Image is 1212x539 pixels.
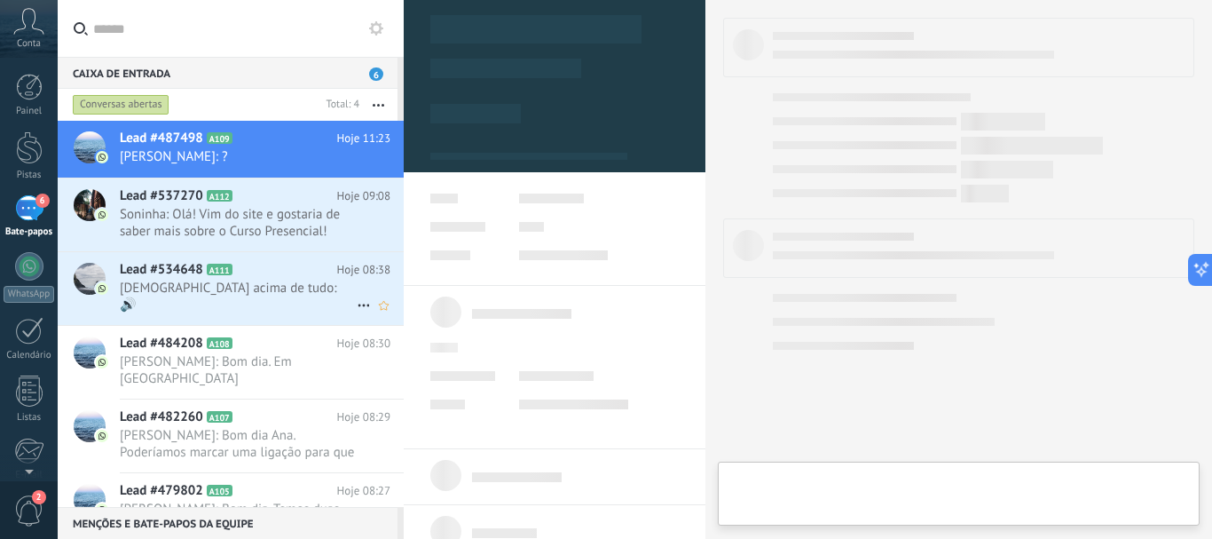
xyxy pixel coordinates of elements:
font: Bate-papos [5,226,52,238]
font: Total: 4 [327,98,359,111]
span: A112 [207,190,232,202]
font: Pistas [17,169,42,181]
font: Lead #484208 [120,335,203,352]
a: Lead #534648 A111 Hoje 08:38 [DEMOGRAPHIC_DATA] acima de tudo: 🔊 [58,252,404,325]
font: 6 [40,194,45,206]
button: Mais [359,89,397,121]
span: A107 [207,411,232,423]
span: A108 [207,337,232,349]
img: com.amocrm.amocrmwa.svg [96,282,108,295]
font: Calendário [6,349,51,361]
img: com.amocrm.amocrmwa.svg [96,151,108,163]
img: com.amocrm.amocrmwa.svg [96,430,108,442]
font: Hoje 09:08 [337,188,390,203]
font: Lead #482260 [120,408,203,425]
font: Conta [17,37,41,50]
font: Hoje 11:23 [337,131,390,146]
font: 2 [36,491,42,503]
font: Lead #537270 [120,187,203,204]
img: com.amocrm.amocrmwa.svg [96,209,108,221]
font: Lead #479802 [120,482,203,499]
font: 6 [374,69,379,81]
span: A105 [207,485,232,496]
font: Conversas abertas [80,98,162,111]
font: [PERSON_NAME]: ? [120,148,228,165]
font: Hoje 08:27 [337,483,390,498]
font: Lead #487498 [120,130,203,147]
img: com.amocrm.amocrmwa.svg [96,356,108,369]
font: [DEMOGRAPHIC_DATA] acima de tudo: 🔊 [120,280,337,313]
font: [PERSON_NAME]: Bom dia. Em [GEOGRAPHIC_DATA] [120,353,292,387]
font: Soninha: Olá! Vim do site e gostaria de saber mais sobre o Curso Presencial! [120,206,340,240]
font: Menções e bate-papos da equipe [73,518,254,531]
span: A109 [207,132,232,144]
font: Listas [17,411,41,424]
a: Lead #487498 A109 Hoje 11:23 [PERSON_NAME]: ? [58,121,404,178]
font: Hoje 08:38 [337,262,390,277]
font: WhatsApp [8,288,50,300]
a: Lead #537270 A112 Hoje 09:08 Soninha: Olá! Vim do site e gostaria de saber mais sobre o Curso Pre... [58,178,404,251]
font: Hoje 08:30 [337,336,390,351]
font: [PERSON_NAME]: Bom dia Ana. Poderíamos marcar uma ligação para que eu possa explicar como funcion... [120,427,354,495]
span: A111 [207,264,232,275]
font: Lead #534648 [120,261,203,278]
font: Painel [16,105,42,117]
a: Lead #482260 A107 Hoje 08:29 [PERSON_NAME]: Bom dia Ana. Poderíamos marcar uma ligação para que e... [58,400,404,472]
font: Caixa de entrada [73,67,170,81]
img: com.amocrm.amocrmwa.svg [96,503,108,516]
font: Hoje 08:29 [337,409,390,424]
a: Lead #484208 A108 Hoje 08:30 [PERSON_NAME]: Bom dia. Em [GEOGRAPHIC_DATA] [58,326,404,399]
